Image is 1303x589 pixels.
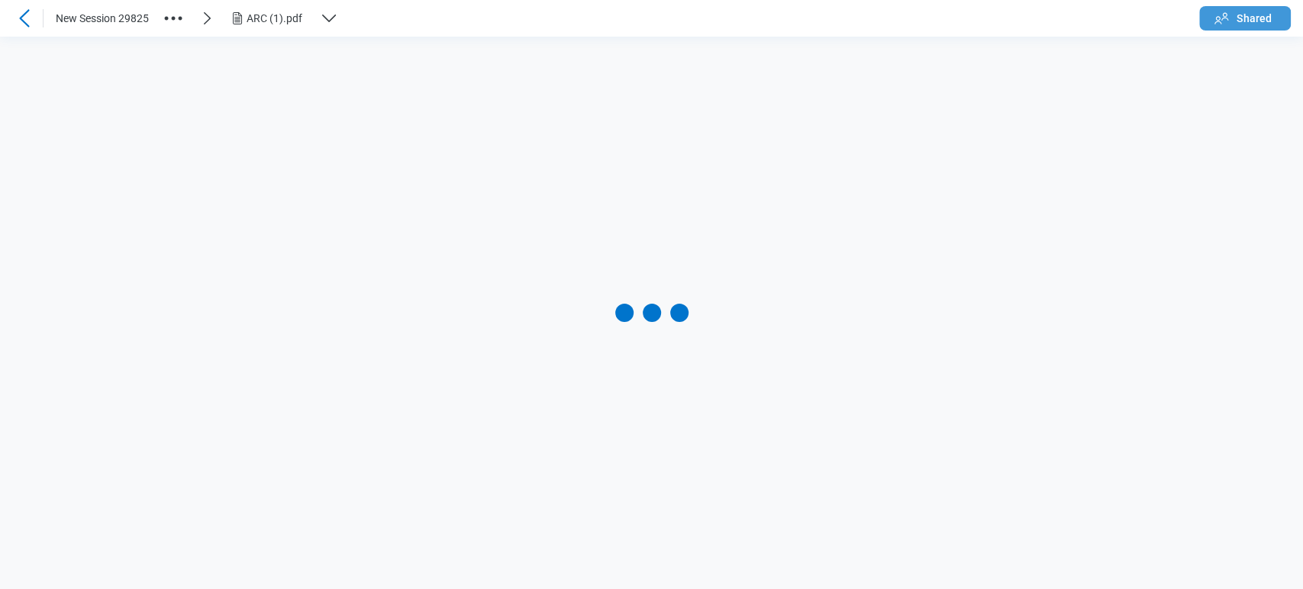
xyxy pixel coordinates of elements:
button: Shared [1199,6,1291,31]
div: ARC (1).pdf [247,11,314,26]
span: New Session 29825 [56,11,149,26]
button: ARC (1).pdf [228,6,350,31]
span: Shared [1237,11,1272,26]
div: Loading [615,304,689,322]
